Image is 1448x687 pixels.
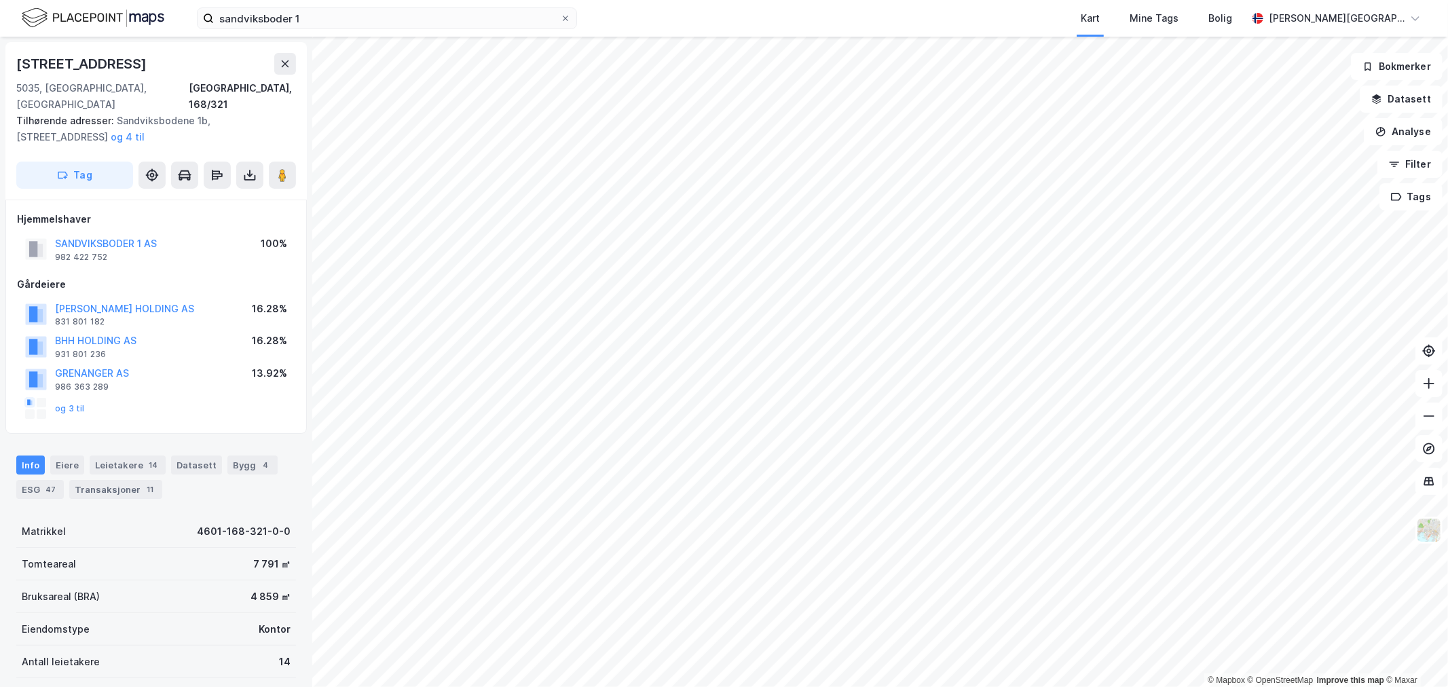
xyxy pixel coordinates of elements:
div: [GEOGRAPHIC_DATA], 168/321 [189,80,296,113]
img: logo.f888ab2527a4732fd821a326f86c7f29.svg [22,6,164,30]
div: Eiere [50,456,84,475]
div: 14 [146,458,160,472]
div: 100% [261,236,287,252]
button: Tag [16,162,133,189]
div: Kontor [259,621,291,637]
div: Bygg [227,456,278,475]
div: Antall leietakere [22,654,100,670]
div: 831 801 182 [55,316,105,327]
div: 4 [259,458,272,472]
button: Analyse [1364,118,1443,145]
div: Kart [1081,10,1100,26]
div: 16.28% [252,333,287,349]
a: Improve this map [1317,675,1384,685]
a: OpenStreetMap [1248,675,1314,685]
div: 14 [279,654,291,670]
div: 7 791 ㎡ [253,556,291,572]
button: Datasett [1360,86,1443,113]
button: Tags [1379,183,1443,210]
iframe: Chat Widget [1380,622,1448,687]
div: Gårdeiere [17,276,295,293]
div: 982 422 752 [55,252,107,263]
div: Datasett [171,456,222,475]
span: Tilhørende adresser: [16,115,117,126]
input: Søk på adresse, matrikkel, gårdeiere, leietakere eller personer [214,8,560,29]
div: Sandviksbodene 1b, [STREET_ADDRESS] [16,113,285,145]
div: Info [16,456,45,475]
div: Hjemmelshaver [17,211,295,227]
div: 5035, [GEOGRAPHIC_DATA], [GEOGRAPHIC_DATA] [16,80,189,113]
div: [PERSON_NAME][GEOGRAPHIC_DATA] [1269,10,1405,26]
button: Filter [1377,151,1443,178]
div: 16.28% [252,301,287,317]
div: 4 859 ㎡ [250,589,291,605]
div: [STREET_ADDRESS] [16,53,149,75]
div: ESG [16,480,64,499]
div: Tomteareal [22,556,76,572]
div: Mine Tags [1130,10,1178,26]
div: Eiendomstype [22,621,90,637]
div: 931 801 236 [55,349,106,360]
div: 986 363 289 [55,382,109,392]
a: Mapbox [1208,675,1245,685]
img: Z [1416,517,1442,543]
div: 13.92% [252,365,287,382]
div: 4601-168-321-0-0 [197,523,291,540]
div: 47 [43,483,58,496]
div: Bruksareal (BRA) [22,589,100,605]
button: Bokmerker [1351,53,1443,80]
div: 11 [143,483,157,496]
div: Bolig [1208,10,1232,26]
div: Transaksjoner [69,480,162,499]
div: Matrikkel [22,523,66,540]
div: Leietakere [90,456,166,475]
